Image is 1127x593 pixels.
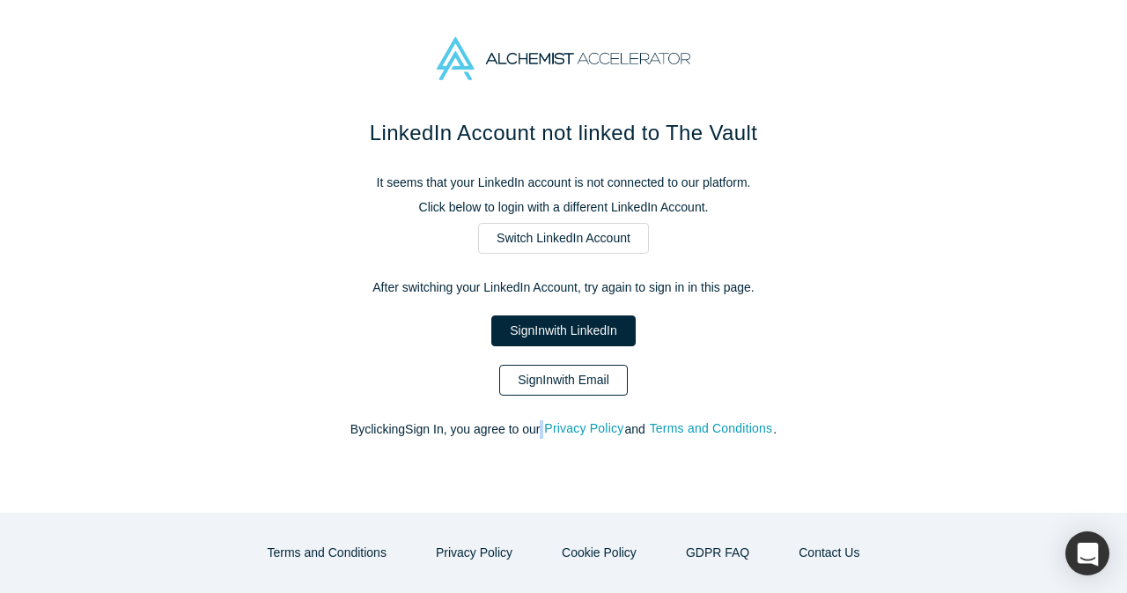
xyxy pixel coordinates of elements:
a: Switch LinkedIn Account [478,223,649,254]
p: It seems that your LinkedIn account is not connected to our platform. [194,174,933,192]
a: GDPR FAQ [667,537,768,568]
img: Alchemist Accelerator Logo [437,37,690,80]
p: Click below to login with a different LinkedIn Account. [194,198,933,217]
p: By clicking Sign In , you agree to our and . [194,420,933,439]
button: Cookie Policy [543,537,655,568]
button: Privacy Policy [417,537,531,568]
p: After switching your LinkedIn Account, try again to sign in in this page. [194,278,933,297]
h1: LinkedIn Account not linked to The Vault [194,117,933,149]
button: Terms and Conditions [649,419,774,439]
a: SignInwith Email [499,365,628,396]
button: Privacy Policy [543,419,624,439]
a: SignInwith LinkedIn [491,315,635,346]
button: Terms and Conditions [249,537,405,568]
button: Contact Us [780,537,878,568]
